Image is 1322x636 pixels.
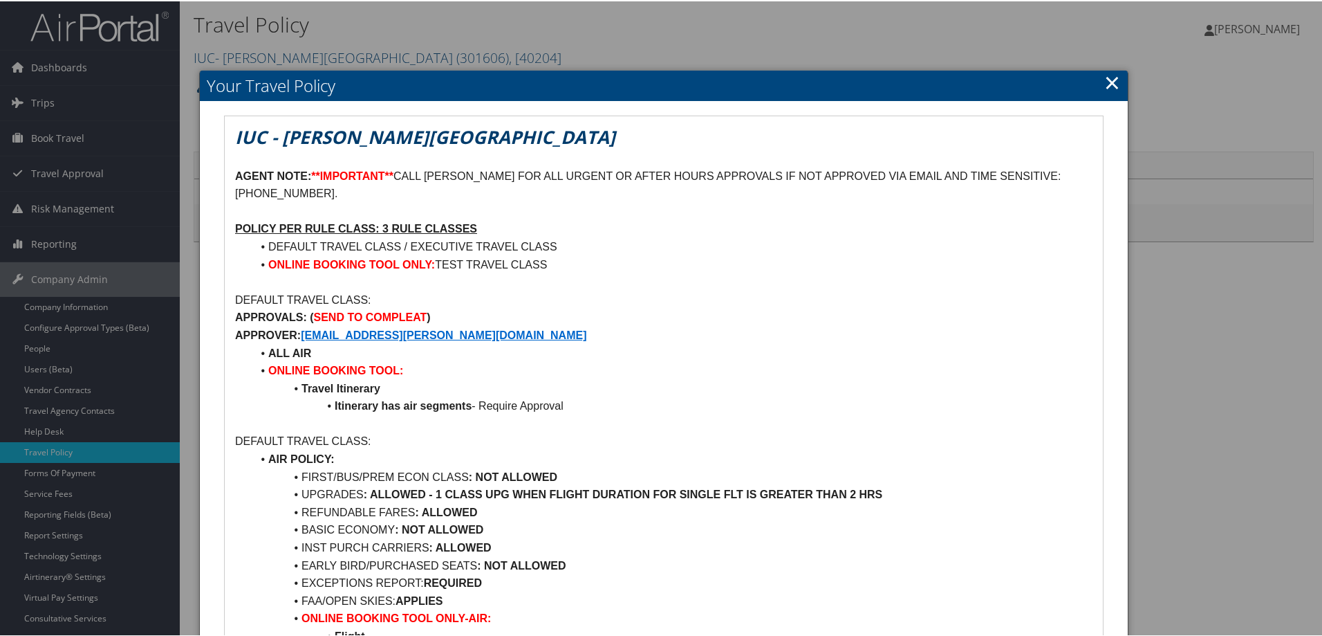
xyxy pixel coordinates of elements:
[301,328,586,340] a: [EMAIL_ADDRESS][PERSON_NAME][DOMAIN_NAME]
[364,487,883,499] strong: : ALLOWED - 1 CLASS UPG WHEN FLIGHT DURATION FOR SINGLE FLT IS GREATER THAN 2 HRS
[235,166,1092,201] p: CALL [PERSON_NAME] FOR ALL URGENT OR AFTER HOURS APPROVALS IF NOT APPROVED VIA EMAIL AND TIME SEN...
[268,452,335,464] strong: AIR POLICY:
[252,591,1092,609] li: FAA/OPEN SKIES:
[235,221,477,233] u: POLICY PER RULE CLASS: 3 RULE CLASSES
[235,328,301,340] strong: APPROVER:
[252,556,1092,574] li: EARLY BIRD/PURCHASED SEATS
[200,69,1128,100] h2: Your Travel Policy
[314,310,427,322] strong: SEND TO COMPLEAT
[1104,67,1120,95] a: Close
[252,467,1092,485] li: FIRST/BUS/PREM ECON CLASS
[268,346,311,358] strong: ALL AIR
[415,505,477,517] strong: : ALLOWED
[310,310,313,322] strong: (
[268,363,403,375] strong: ONLINE BOOKING TOOL:
[235,169,311,181] strong: AGENT NOTE:
[477,558,566,570] strong: : NOT ALLOWED
[268,257,435,269] strong: ONLINE BOOKING TOOL ONLY:
[424,576,482,588] strong: REQUIRED
[252,237,1092,255] li: DEFAULT TRAVEL CLASS / EXECUTIVE TRAVEL CLASS
[335,399,472,410] strong: Itinerary has air segments
[252,396,1092,414] li: - Require Approval
[252,484,1092,502] li: UPGRADES
[252,573,1092,591] li: EXCEPTIONS REPORT:
[252,538,1092,556] li: INST PURCH CARRIERS
[235,290,1092,308] p: DEFAULT TRAVEL CLASS:
[235,123,615,148] em: IUC - [PERSON_NAME][GEOGRAPHIC_DATA]
[427,310,430,322] strong: )
[301,611,491,623] strong: ONLINE BOOKING TOOL ONLY-AIR:
[469,470,472,482] strong: :
[252,502,1092,520] li: REFUNDABLE FARES
[476,470,558,482] strong: NOT ALLOWED
[252,520,1092,538] li: BASIC ECONOMY
[301,381,380,393] strong: Travel Itinerary
[395,523,483,534] strong: : NOT ALLOWED
[395,594,443,606] strong: APPLIES
[235,310,307,322] strong: APPROVALS:
[235,431,1092,449] p: DEFAULT TRAVEL CLASS:
[429,540,492,552] strong: : ALLOWED
[252,255,1092,273] li: TEST TRAVEL CLASS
